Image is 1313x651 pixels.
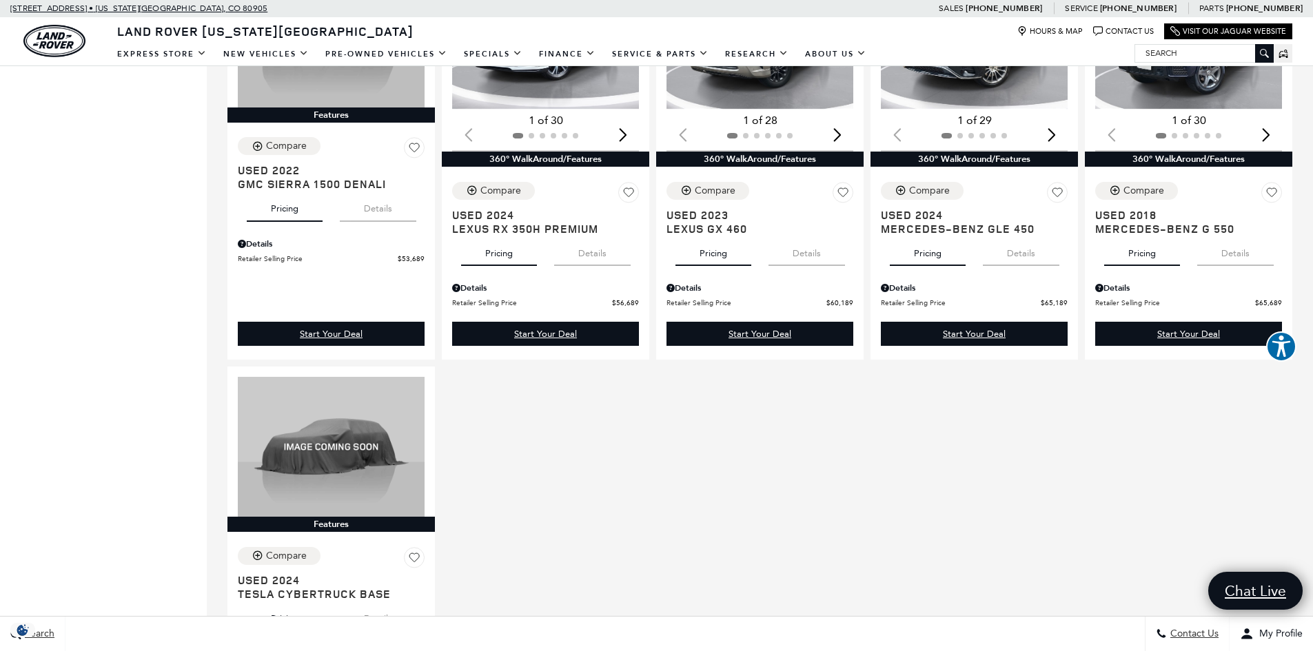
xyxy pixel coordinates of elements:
[238,547,320,565] button: Compare Vehicle
[1256,119,1275,149] div: Next slide
[881,208,1057,222] span: Used 2024
[881,298,1068,308] a: Retailer Selling Price $65,189
[1095,282,1282,294] div: Pricing Details - Mercedes-Benz G 550
[1197,236,1274,266] button: details tab
[480,185,521,197] div: Compare
[1261,182,1282,208] button: Save Vehicle
[666,208,843,222] span: Used 2023
[1254,628,1303,640] span: My Profile
[1047,182,1068,208] button: Save Vehicle
[881,322,1068,346] div: undefined - Mercedes-Benz GLE 450
[833,182,853,208] button: Save Vehicle
[1266,331,1296,362] button: Explore your accessibility options
[531,42,604,66] a: Finance
[452,208,639,236] a: Used 2024Lexus RX 350h Premium
[881,222,1057,236] span: Mercedes-Benz GLE 450
[1104,236,1180,266] button: pricing tab
[1135,45,1273,61] input: Search
[881,182,964,200] button: Compare Vehicle
[404,547,425,573] button: Save Vehicle
[666,322,853,346] a: Start Your Deal
[1017,26,1083,37] a: Hours & Map
[109,42,215,66] a: EXPRESS STORE
[1093,26,1154,37] a: Contact Us
[1065,3,1097,13] span: Service
[456,42,531,66] a: Specials
[238,163,414,177] span: Used 2022
[1123,185,1164,197] div: Compare
[554,236,631,266] button: details tab
[1100,3,1177,14] a: [PHONE_NUMBER]
[398,254,425,264] span: $53,689
[675,236,751,266] button: pricing tab
[215,42,317,66] a: New Vehicles
[404,137,425,163] button: Save Vehicle
[238,163,425,191] a: Used 2022GMC Sierra 1500 Denali
[317,42,456,66] a: Pre-Owned Vehicles
[666,182,749,200] button: Compare Vehicle
[1095,298,1282,308] a: Retailer Selling Price $65,689
[717,42,797,66] a: Research
[939,3,964,13] span: Sales
[238,137,320,155] button: Compare Vehicle
[828,119,846,149] div: Next slide
[695,185,735,197] div: Compare
[1226,3,1303,14] a: [PHONE_NUMBER]
[238,573,414,587] span: Used 2024
[1218,581,1293,600] span: Chat Live
[769,236,845,266] button: details tab
[461,236,537,266] button: pricing tab
[890,236,966,266] button: pricing tab
[1041,298,1068,308] span: $65,189
[238,238,425,250] div: Pricing Details - GMC Sierra 1500 Denali
[1095,182,1178,200] button: Compare Vehicle
[1199,3,1224,13] span: Parts
[612,298,639,308] span: $56,689
[1095,322,1282,346] a: Start Your Deal
[7,623,39,637] img: Opt-Out Icon
[1042,119,1061,149] div: Next slide
[238,573,425,601] a: Used 2024Tesla Cybertruck Base
[666,282,853,294] div: Pricing Details - Lexus GX 460
[613,119,632,149] div: Next slide
[881,298,1041,308] span: Retailer Selling Price
[871,152,1078,167] div: 360° WalkAround/Features
[881,208,1068,236] a: Used 2024Mercedes-Benz GLE 450
[452,298,639,308] a: Retailer Selling Price $56,689
[618,182,639,208] button: Save Vehicle
[247,191,323,221] button: pricing tab
[238,322,425,346] a: Start Your Deal
[797,42,875,66] a: About Us
[966,3,1042,14] a: [PHONE_NUMBER]
[1095,208,1282,236] a: Used 2018Mercedes-Benz G 550
[826,298,853,308] span: $60,189
[23,25,85,57] img: Land Rover
[452,322,639,346] a: Start Your Deal
[452,208,629,222] span: Used 2024
[227,107,435,123] div: Features
[1170,26,1286,37] a: Visit Our Jaguar Website
[452,322,639,346] div: undefined - Lexus RX 350h Premium
[109,23,422,39] a: Land Rover [US_STATE][GEOGRAPHIC_DATA]
[909,185,950,197] div: Compare
[10,3,267,13] a: [STREET_ADDRESS] • [US_STATE][GEOGRAPHIC_DATA], CO 80905
[452,282,639,294] div: Pricing Details - Lexus RX 350h Premium
[452,298,612,308] span: Retailer Selling Price
[983,236,1059,266] button: details tab
[227,517,435,532] div: Features
[1095,113,1282,128] div: 1 of 30
[452,222,629,236] span: Lexus RX 350h Premium
[266,140,307,152] div: Compare
[1208,572,1303,610] a: Chat Live
[666,208,853,236] a: Used 2023Lexus GX 460
[656,152,864,167] div: 360° WalkAround/Features
[881,282,1068,294] div: Pricing Details - Mercedes-Benz GLE 450
[452,182,535,200] button: Compare Vehicle
[1266,331,1296,364] aside: Accessibility Help Desk
[666,222,843,236] span: Lexus GX 460
[1095,322,1282,346] div: undefined - Mercedes-Benz G 550
[340,191,416,221] button: details tab
[1095,208,1272,222] span: Used 2018
[1255,298,1282,308] span: $65,689
[238,254,398,264] span: Retailer Selling Price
